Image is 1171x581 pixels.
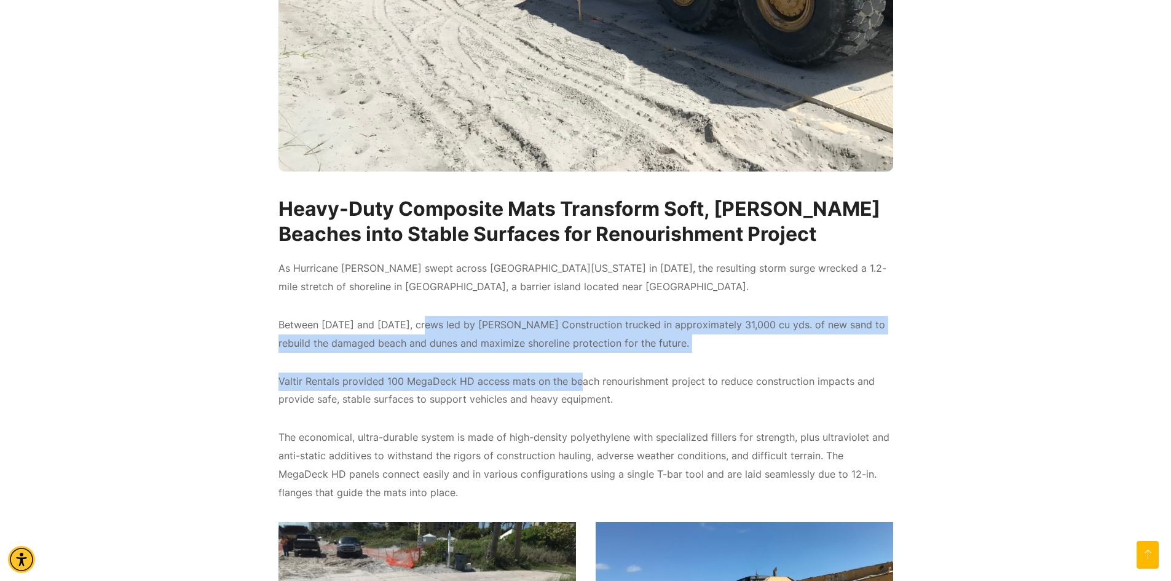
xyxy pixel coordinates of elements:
[1137,541,1159,569] a: Open this option
[278,259,893,296] p: As Hurricane [PERSON_NAME] swept across [GEOGRAPHIC_DATA][US_STATE] in [DATE], the resulting stor...
[8,546,35,573] div: Accessibility Menu
[278,196,893,247] h1: Heavy-Duty Composite Mats Transform Soft, [PERSON_NAME] Beaches into Stable Surfaces for Renouris...
[278,316,893,353] p: Between [DATE] and [DATE], crews led by [PERSON_NAME] Construction trucked in approximately 31,00...
[278,429,893,502] p: The economical, ultra-durable system is made of high-density polyethylene with specialized filler...
[278,373,893,409] p: Valtir Rentals provided 100 MegaDeck HD access mats on the beach renourishment project to reduce ...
